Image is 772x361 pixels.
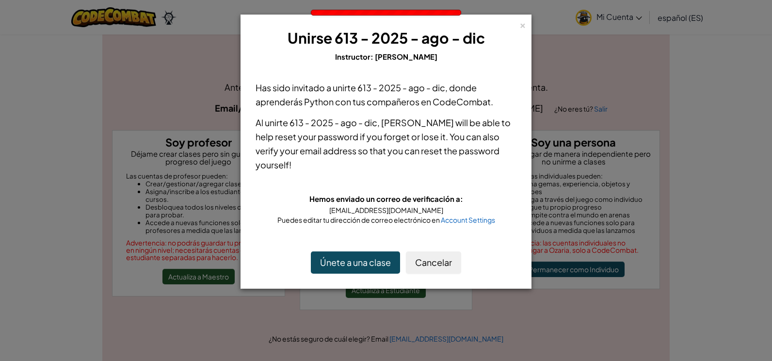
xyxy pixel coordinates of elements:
[256,82,357,93] span: Has sido invitado a unirte
[311,251,400,274] button: Únete a una clase
[381,117,454,128] span: [PERSON_NAME]
[277,215,441,224] span: Puedes editar tu dirección de correo electrónico en
[334,96,493,107] span: con tus compañeros en CodeCombat.
[519,19,526,29] div: ×
[309,194,463,203] span: Hemos enviado un correo de verificación a:
[335,29,485,47] span: 613 - 2025 - ago - dic
[338,14,434,21] span: A successful payment not found
[304,96,334,107] span: Python
[256,117,289,128] span: Al unirte
[256,205,516,215] div: [EMAIL_ADDRESS][DOMAIN_NAME]
[406,251,461,274] button: Cancelar
[289,117,377,128] span: 613 - 2025 - ago - dic
[377,117,381,128] span: ,
[335,52,375,61] span: Instructor:
[288,29,332,47] span: Unirse
[357,82,445,93] span: 613 - 2025 - ago - dic
[375,52,437,61] span: [PERSON_NAME]
[441,215,495,224] a: Account Settings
